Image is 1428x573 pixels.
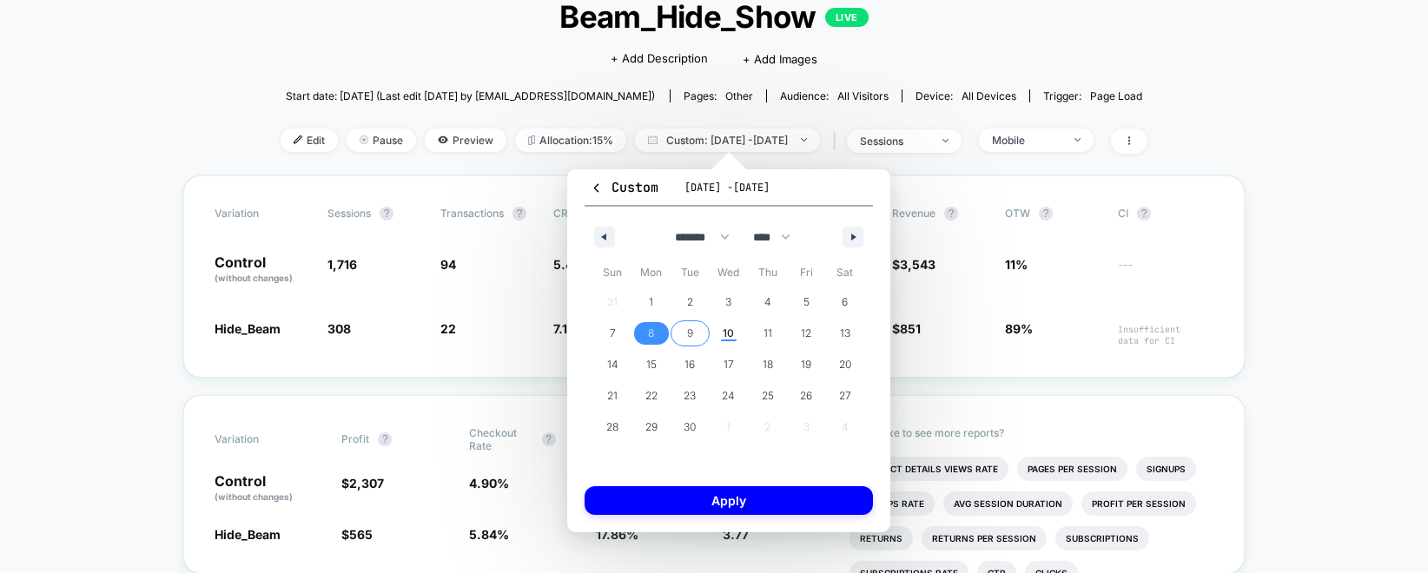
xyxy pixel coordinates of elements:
[632,380,671,412] button: 22
[469,426,533,452] span: Checkout Rate
[611,50,708,68] span: + Add Description
[892,257,935,272] span: $
[349,527,373,542] span: 565
[469,527,509,542] span: 5.84 %
[347,128,416,152] span: Pause
[469,476,509,491] span: 4.90 %
[684,349,695,380] span: 16
[632,259,671,286] span: Mon
[710,318,749,349] button: 10
[632,318,671,349] button: 8
[1005,207,1101,221] span: OTW
[380,207,393,221] button: ?
[648,318,654,349] span: 8
[1017,457,1127,481] li: Pages Per Session
[645,412,658,443] span: 29
[671,380,710,412] button: 23
[585,178,873,207] button: Custom[DATE] -[DATE]
[725,89,753,102] span: other
[607,349,618,380] span: 14
[327,257,357,272] span: 1,716
[748,318,787,349] button: 11
[837,89,889,102] span: All Visitors
[723,318,734,349] span: 10
[610,318,616,349] span: 7
[294,135,302,144] img: edit
[992,134,1061,147] div: Mobile
[825,286,864,318] button: 6
[1005,257,1028,272] span: 11%
[528,135,535,145] img: rebalance
[800,380,812,412] span: 26
[787,286,826,318] button: 5
[215,255,310,285] p: Control
[215,474,324,504] p: Control
[710,286,749,318] button: 3
[1039,207,1053,221] button: ?
[425,128,506,152] span: Preview
[687,286,693,318] span: 2
[725,286,731,318] span: 3
[900,257,935,272] span: 3,543
[902,89,1029,102] span: Device:
[684,181,770,194] span: [DATE] - [DATE]
[281,128,338,152] span: Edit
[1136,457,1196,481] li: Signups
[801,318,811,349] span: 12
[593,380,632,412] button: 21
[724,349,734,380] span: 17
[590,179,658,196] span: Custom
[1090,89,1142,102] span: Page Load
[360,135,368,144] img: end
[215,527,281,542] span: Hide_Beam
[944,207,958,221] button: ?
[748,380,787,412] button: 25
[606,412,618,443] span: 28
[646,349,657,380] span: 15
[593,349,632,380] button: 14
[839,380,851,412] span: 27
[801,349,811,380] span: 19
[764,318,772,349] span: 11
[748,259,787,286] span: Thu
[1055,526,1149,550] li: Subscriptions
[671,259,710,286] span: Tue
[892,207,935,220] span: Revenue
[962,89,1016,102] span: all devices
[512,207,526,221] button: ?
[215,321,281,336] span: Hide_Beam
[341,527,373,542] span: $
[825,259,864,286] span: Sat
[743,52,817,66] span: + Add Images
[215,491,293,502] span: (without changes)
[942,139,949,142] img: end
[1137,207,1151,221] button: ?
[1118,260,1213,285] span: ---
[710,259,749,286] span: Wed
[649,286,653,318] span: 1
[593,259,632,286] span: Sun
[440,207,504,220] span: Transactions
[327,207,371,220] span: Sessions
[684,380,696,412] span: 23
[748,349,787,380] button: 18
[850,457,1008,481] li: Product Details Views Rate
[825,8,869,27] p: LIVE
[341,432,369,445] span: Profit
[839,349,851,380] span: 20
[710,349,749,380] button: 17
[710,380,749,412] button: 24
[787,318,826,349] button: 12
[645,380,658,412] span: 22
[687,318,693,349] span: 9
[840,318,850,349] span: 13
[842,286,848,318] span: 6
[860,135,929,148] div: sessions
[762,380,774,412] span: 25
[1074,138,1081,142] img: end
[215,426,310,452] span: Variation
[684,412,696,443] span: 30
[515,128,626,152] span: Allocation: 15%
[722,380,735,412] span: 24
[593,318,632,349] button: 7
